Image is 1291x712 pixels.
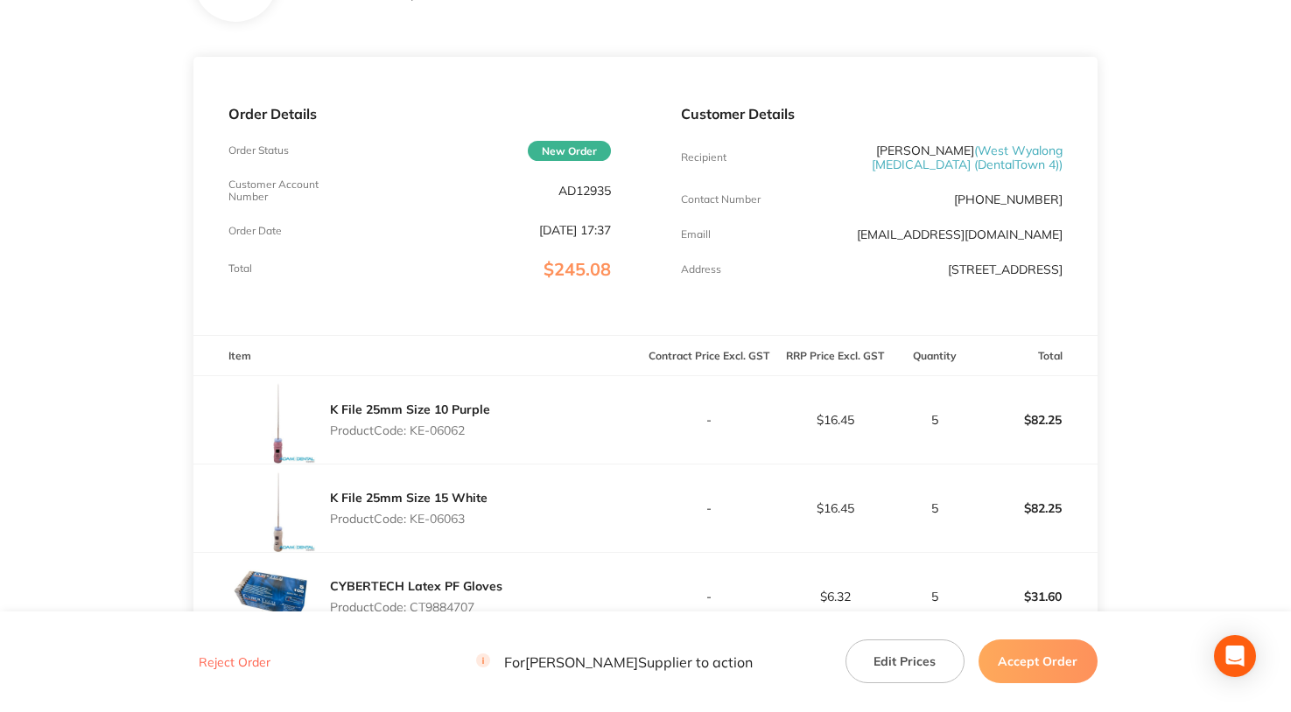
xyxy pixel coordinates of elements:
p: $82.25 [972,487,1097,529]
span: ( West Wyalong [MEDICAL_DATA] (DentalTown 4) ) [872,143,1063,172]
th: Total [971,335,1098,376]
p: $16.45 [773,413,898,427]
p: [PHONE_NUMBER] [954,192,1063,206]
a: [EMAIL_ADDRESS][DOMAIN_NAME] [857,227,1063,242]
th: Item [193,335,645,376]
p: $16.45 [773,501,898,515]
p: Product Code: KE-06063 [330,512,488,526]
div: Open Intercom Messenger [1214,635,1256,677]
p: Customer Details [681,106,1063,122]
p: Contact Number [681,193,761,206]
span: New Order [528,141,611,161]
button: Accept Order [979,639,1098,683]
th: Contract Price Excl. GST [646,335,773,376]
p: [DATE] 17:37 [539,223,611,237]
p: - [647,501,772,515]
p: Address [681,263,721,276]
p: Order Details [228,106,610,122]
span: $245.08 [544,258,611,280]
p: Order Date [228,225,282,237]
p: Recipient [681,151,726,164]
p: AD12935 [558,184,611,198]
p: Product Code: CT9884707 [330,600,502,614]
p: - [647,590,772,604]
p: - [647,413,772,427]
p: [PERSON_NAME] [808,143,1063,171]
a: CYBERTECH Latex PF Gloves [330,578,502,594]
p: For [PERSON_NAME] Supplier to action [476,653,753,670]
p: Order Status [228,144,289,157]
img: MmFqOWhkeA [228,464,316,552]
p: Customer Account Number [228,178,355,203]
p: 5 [900,590,971,604]
p: 5 [900,413,971,427]
p: Emaill [681,228,711,241]
p: Total [228,262,252,275]
th: Quantity [899,335,972,376]
p: $31.60 [972,576,1097,618]
a: K File 25mm Size 15 White [330,490,488,506]
p: $6.32 [773,590,898,604]
p: 5 [900,501,971,515]
p: [STREET_ADDRESS] [948,262,1063,276]
button: Reject Order [193,654,276,670]
img: ZGtoa3JjdQ [228,376,316,464]
a: K File 25mm Size 10 Purple [330,401,490,417]
th: RRP Price Excl. GST [772,335,899,376]
p: $82.25 [972,399,1097,441]
img: N2llMTdmNQ [228,553,316,640]
p: Product Code: KE-06062 [330,423,490,437]
button: Edit Prices [845,639,965,683]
